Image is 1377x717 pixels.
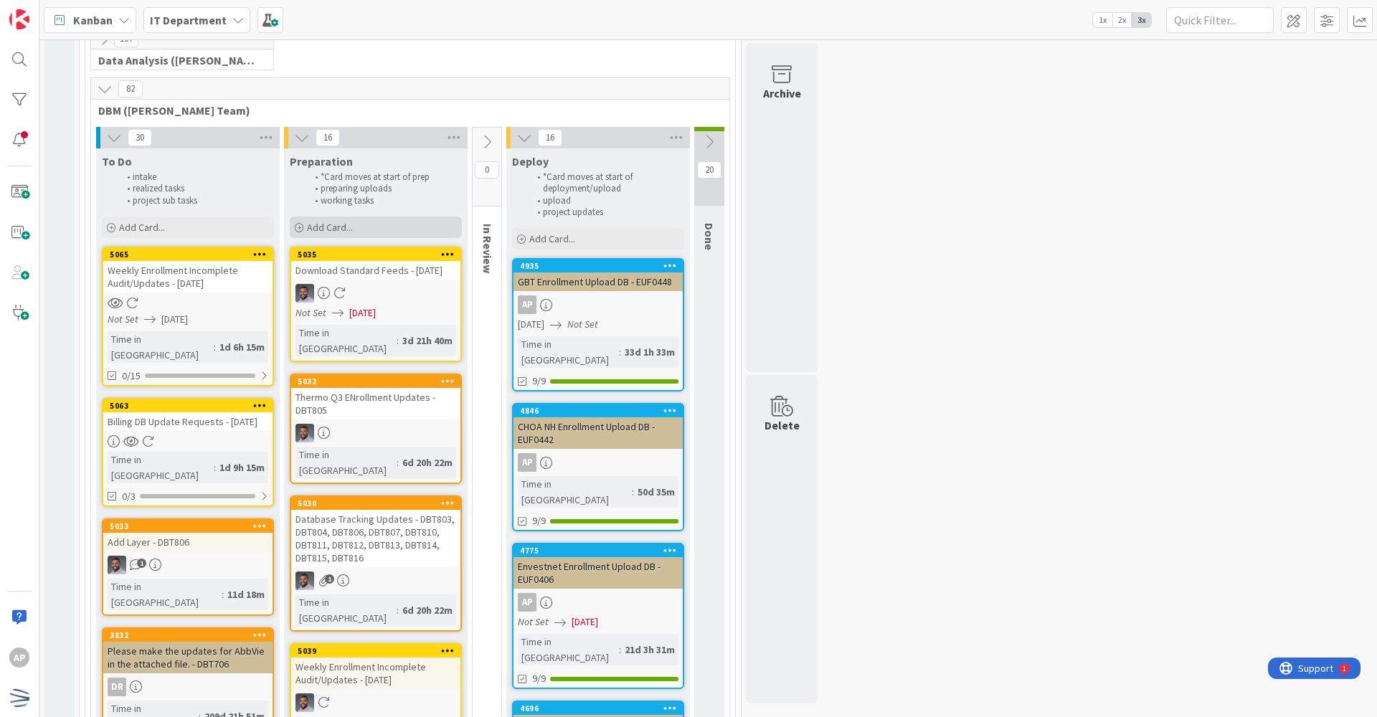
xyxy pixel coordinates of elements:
div: FS [291,693,460,712]
div: 5032Thermo Q3 ENrollment Updates - DBT805 [291,375,460,419]
span: : [632,484,634,500]
div: 5063 [103,399,273,412]
a: 4935GBT Enrollment Upload DB - EUF0448AP[DATE]Not SetTime in [GEOGRAPHIC_DATA]:33d 1h 33m9/9 [512,258,684,391]
div: Time in [GEOGRAPHIC_DATA] [518,476,632,508]
div: 5065 [110,250,273,260]
span: 9/9 [532,374,546,389]
div: AP [9,647,29,668]
div: 33d 1h 33m [621,344,678,360]
div: 4696 [514,702,683,715]
span: 2x [1112,13,1132,27]
span: 9/9 [532,513,546,528]
i: Not Set [518,615,549,628]
input: Quick Filter... [1166,7,1274,33]
img: FS [108,556,126,574]
span: : [397,455,399,470]
span: 82 [118,80,143,98]
div: 5033Add Layer - DBT806 [103,520,273,551]
span: Support [30,2,65,19]
span: : [214,460,216,475]
div: 4775Envestnet Enrollment Upload DB - EUF0406 [514,544,683,589]
div: Thermo Q3 ENrollment Updates - DBT805 [291,388,460,419]
li: upload [529,195,682,206]
div: 1d 6h 15m [216,339,268,355]
div: FS [291,284,460,303]
div: Delete [765,417,800,434]
div: 5065Weekly Enrollment Incomplete Audit/Updates - [DATE] [103,248,273,293]
div: AP [514,295,683,314]
span: Done [702,223,716,250]
div: AP [514,453,683,472]
div: Time in [GEOGRAPHIC_DATA] [108,452,214,483]
div: AP [514,593,683,612]
a: 5033Add Layer - DBT806FSTime in [GEOGRAPHIC_DATA]:11d 18m [102,518,274,616]
span: 16 [316,129,340,146]
div: 4846 [520,406,683,416]
span: 16 [538,129,562,146]
span: 1 [137,559,146,568]
span: [DATE] [161,312,188,327]
div: Weekly Enrollment Incomplete Audit/Updates - [DATE] [291,657,460,689]
div: 21d 3h 31m [621,642,678,657]
div: 3d 21h 40m [399,333,456,348]
b: IT Department [150,13,227,27]
div: 5035Download Standard Feeds - [DATE] [291,248,460,280]
div: 5035 [291,248,460,261]
li: preparing uploads [307,183,460,194]
span: : [619,642,621,657]
img: Visit kanbanzone.com [9,9,29,29]
div: 5032 [298,376,460,386]
span: 1x [1093,13,1112,27]
div: 4935 [520,261,683,271]
span: 20 [697,161,721,179]
a: 5065Weekly Enrollment Incomplete Audit/Updates - [DATE]Not Set[DATE]Time in [GEOGRAPHIC_DATA]:1d ... [102,247,274,386]
div: 3832 [110,630,273,640]
div: 3832 [103,629,273,642]
div: Time in [GEOGRAPHIC_DATA] [295,594,397,626]
span: [DATE] [518,317,544,332]
a: 4846CHOA NH Enrollment Upload DB - EUF0442APTime in [GEOGRAPHIC_DATA]:50d 35m9/9 [512,403,684,531]
a: 5032Thermo Q3 ENrollment Updates - DBT805FSTime in [GEOGRAPHIC_DATA]:6d 20h 22m [290,374,462,484]
li: project updates [529,206,682,218]
div: Billing DB Update Requests - [DATE] [103,412,273,431]
img: FS [295,693,314,712]
div: Time in [GEOGRAPHIC_DATA] [518,336,619,368]
div: 5063 [110,401,273,411]
span: Add Card... [119,221,165,234]
span: 0 [475,161,499,179]
div: 6d 20h 22m [399,602,456,618]
span: 1 [325,574,334,584]
div: CHOA NH Enrollment Upload DB - EUF0442 [514,417,683,449]
span: 9/9 [532,671,546,686]
div: FS [291,571,460,590]
span: Preparation [290,154,353,168]
div: Time in [GEOGRAPHIC_DATA] [518,634,619,665]
div: 4775 [520,546,683,556]
div: DR [103,678,273,696]
li: *Card moves at start of prep [307,171,460,183]
div: 4935 [514,260,683,272]
div: 5030 [291,497,460,510]
a: 5063Billing DB Update Requests - [DATE]Time in [GEOGRAPHIC_DATA]:1d 9h 15m0/3 [102,398,274,507]
div: 5063Billing DB Update Requests - [DATE] [103,399,273,431]
img: FS [295,284,314,303]
div: Download Standard Feeds - [DATE] [291,261,460,280]
span: 0/15 [122,369,141,384]
img: avatar [9,688,29,708]
span: In Review [481,224,495,273]
div: Database Tracking Updates - DBT803, DBT804, DBT806, DBT807, DBT810, DBT811, DBT812, DBT813, DBT81... [291,510,460,567]
span: : [619,344,621,360]
div: 5065 [103,248,273,261]
span: Add Card... [529,232,575,245]
div: 5030 [298,498,460,508]
div: 4775 [514,544,683,557]
span: To Do [102,154,132,168]
div: Weekly Enrollment Incomplete Audit/Updates - [DATE] [103,261,273,293]
span: Kanban [73,11,113,29]
div: 11d 18m [224,587,268,602]
div: Envestnet Enrollment Upload DB - EUF0406 [514,557,683,589]
li: realized tasks [119,183,272,194]
div: Time in [GEOGRAPHIC_DATA] [108,331,214,363]
li: working tasks [307,195,460,206]
div: 5033 [103,520,273,533]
